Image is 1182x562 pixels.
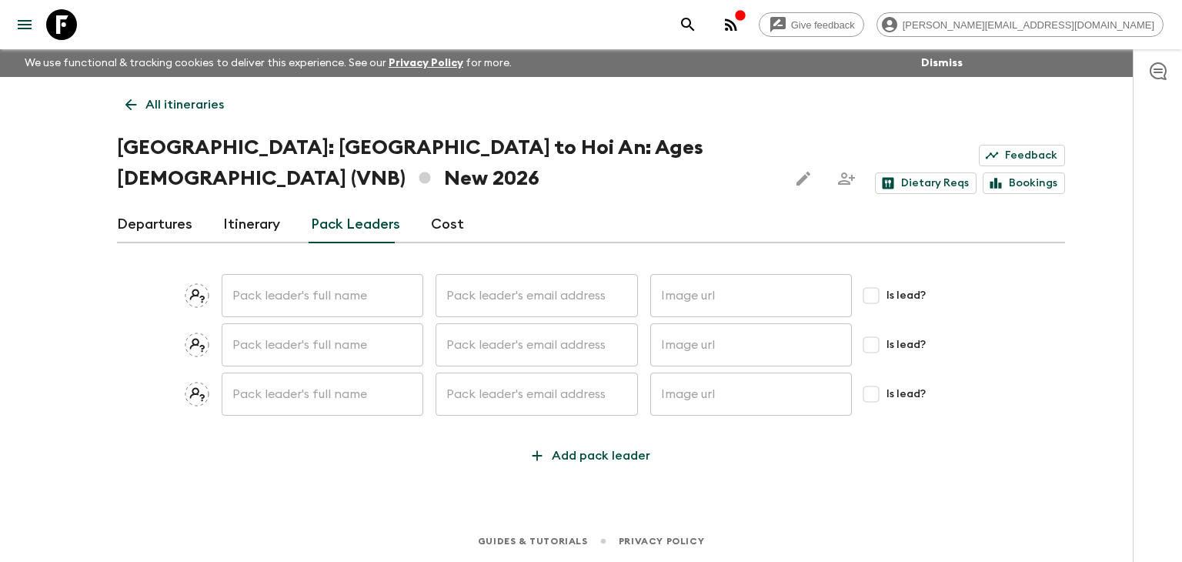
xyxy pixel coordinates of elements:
a: Bookings [983,172,1065,194]
a: All itineraries [117,89,232,120]
input: Pack leader's full name [222,323,423,366]
a: Pack Leaders [311,206,400,243]
a: Departures [117,206,192,243]
p: We use functional & tracking cookies to deliver this experience. See our for more. [18,49,518,77]
a: Give feedback [759,12,864,37]
a: Privacy Policy [619,533,704,550]
span: Give feedback [783,19,863,31]
a: Feedback [979,145,1065,166]
span: Share this itinerary [831,163,862,194]
div: [PERSON_NAME][EMAIL_ADDRESS][DOMAIN_NAME] [876,12,1164,37]
p: All itineraries [145,95,224,114]
input: Pack leader's full name [222,373,423,416]
a: Itinerary [223,206,280,243]
span: Is lead? [886,288,926,303]
button: Dismiss [917,52,967,74]
button: search adventures [673,9,703,40]
h1: [GEOGRAPHIC_DATA]: [GEOGRAPHIC_DATA] to Hoi An: Ages [DEMOGRAPHIC_DATA] (VNB) New 2026 [117,132,776,194]
button: menu [9,9,40,40]
span: Is lead? [886,386,926,402]
a: Cost [431,206,464,243]
input: Image url [650,323,852,366]
input: Pack leader's email address [436,274,637,317]
input: Image url [650,373,852,416]
p: Add pack leader [552,447,650,465]
span: [PERSON_NAME][EMAIL_ADDRESS][DOMAIN_NAME] [894,19,1163,31]
input: Pack leader's email address [436,323,637,366]
input: Pack leader's full name [222,274,423,317]
a: Privacy Policy [389,58,463,69]
button: Edit this itinerary [788,163,819,194]
input: Pack leader's email address [436,373,637,416]
button: Add pack leader [519,440,663,471]
input: Image url [650,274,852,317]
a: Dietary Reqs [875,172,977,194]
span: Is lead? [886,337,926,353]
a: Guides & Tutorials [478,533,588,550]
